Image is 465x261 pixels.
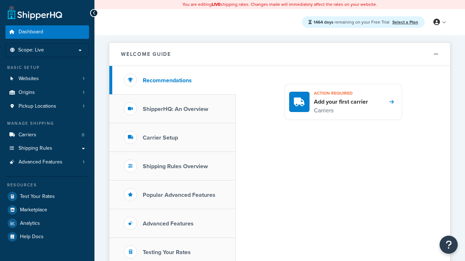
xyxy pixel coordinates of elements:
[83,103,84,109] span: 1
[143,192,215,198] h3: Popular Advanced Features
[121,51,171,57] h2: Welcome Guide
[143,77,192,84] h3: Recommendations
[314,106,368,115] p: Carriers
[19,103,56,109] span: Pickup Locations
[19,90,35,96] span: Origins
[5,72,89,86] li: Websites
[19,76,39,82] span: Websites
[5,100,89,113] li: Pickup Locations
[20,234,44,240] span: Help Docs
[5,217,89,230] a: Analytics
[19,29,43,35] span: Dashboard
[440,236,458,254] button: Open Resource Center
[392,19,418,25] a: Select a Plan
[18,47,44,53] span: Scope: Live
[5,72,89,86] a: Websites1
[19,132,36,138] span: Carriers
[5,25,89,39] a: Dashboard
[5,86,89,99] a: Origins1
[314,19,391,25] span: remaining on your Free Trial
[5,65,89,71] div: Basic Setup
[143,220,194,227] h3: Advanced Features
[109,43,450,66] button: Welcome Guide
[143,249,191,256] h3: Testing Your Rates
[83,90,84,96] span: 1
[5,230,89,243] a: Help Docs
[314,19,333,25] strong: 1464 days
[20,207,47,213] span: Marketplace
[5,182,89,188] div: Resources
[83,159,84,165] span: 1
[5,156,89,169] a: Advanced Features1
[143,163,208,170] h3: Shipping Rules Overview
[5,128,89,142] li: Carriers
[212,1,221,8] b: LIVE
[143,106,208,112] h3: ShipperHQ: An Overview
[5,203,89,216] a: Marketplace
[5,128,89,142] a: Carriers0
[143,134,178,141] h3: Carrier Setup
[5,156,89,169] li: Advanced Features
[314,88,368,98] h3: Action required
[19,145,52,152] span: Shipping Rules
[5,120,89,127] div: Manage Shipping
[5,190,89,203] a: Test Your Rates
[20,220,40,227] span: Analytics
[82,132,84,138] span: 0
[314,98,368,106] h4: Add your first carrier
[19,159,62,165] span: Advanced Features
[20,194,55,200] span: Test Your Rates
[83,76,84,82] span: 1
[5,100,89,113] a: Pickup Locations1
[5,142,89,155] a: Shipping Rules
[5,86,89,99] li: Origins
